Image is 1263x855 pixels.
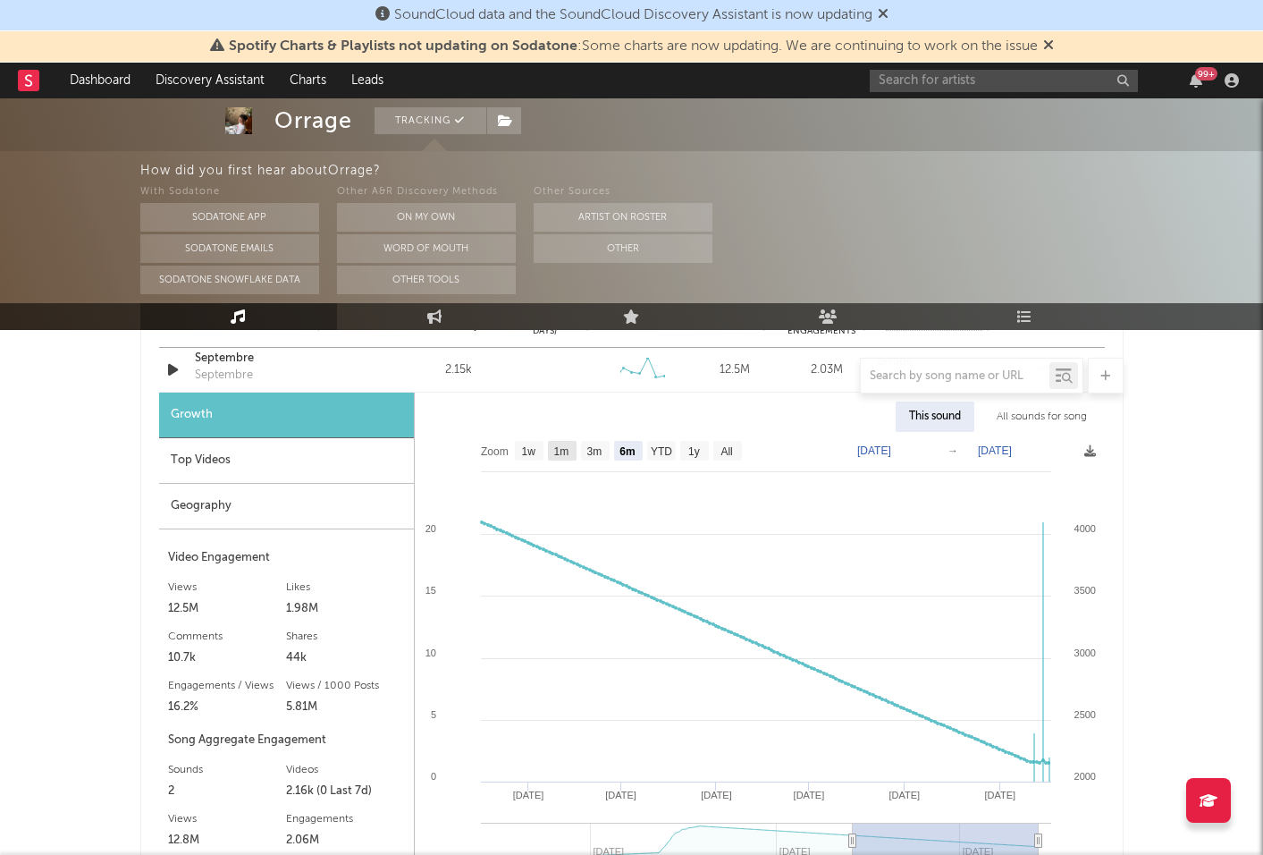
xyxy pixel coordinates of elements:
[877,356,913,368] strong: orrage
[159,393,414,438] div: Growth
[1074,709,1095,720] text: 2500
[159,438,414,484] div: Top Videos
[168,648,287,669] div: 10.7k
[140,266,319,294] button: Sodatone Snowflake Data
[984,790,1015,800] text: [DATE]
[586,445,602,458] text: 3m
[1074,648,1095,658] text: 3000
[277,63,339,98] a: Charts
[650,445,671,458] text: YTD
[534,182,712,203] div: Other Sources
[375,107,486,134] button: Tracking
[140,182,319,203] div: With Sodatone
[168,675,287,697] div: Engagements / Views
[983,402,1100,432] div: All sounds for song
[793,790,824,800] text: [DATE]
[168,808,287,830] div: Views
[229,39,577,54] span: Spotify Charts & Playlists not updating on Sodatone
[521,445,535,458] text: 1w
[1043,39,1054,54] span: Dismiss
[168,830,287,851] div: 12.8M
[857,444,891,457] text: [DATE]
[168,759,287,781] div: Sounds
[286,808,405,830] div: Engagements
[143,63,277,98] a: Discovery Assistant
[720,445,732,458] text: All
[195,350,382,368] a: Septembre
[481,445,509,458] text: Zoom
[337,182,516,203] div: Other A&R Discovery Methods
[168,781,287,802] div: 2
[1074,523,1095,534] text: 4000
[553,445,568,458] text: 1m
[286,577,405,598] div: Likes
[425,648,435,658] text: 10
[140,203,319,232] button: Sodatone App
[274,107,352,134] div: Orrage
[877,356,1001,368] a: orrage
[168,730,405,751] div: Song Aggregate Engagement
[337,266,516,294] button: Other Tools
[168,626,287,648] div: Comments
[168,697,287,718] div: 16.2%
[896,402,974,432] div: This sound
[1195,67,1217,80] div: 99 +
[605,790,636,800] text: [DATE]
[978,444,1012,457] text: [DATE]
[286,648,405,669] div: 44k
[878,8,888,22] span: Dismiss
[286,626,405,648] div: Shares
[688,445,700,458] text: 1y
[512,790,543,800] text: [DATE]
[337,203,516,232] button: On My Own
[168,577,287,598] div: Views
[425,585,435,596] text: 15
[619,445,635,458] text: 6m
[394,8,872,22] span: SoundCloud data and the SoundCloud Discovery Assistant is now updating
[870,70,1138,92] input: Search for artists
[337,234,516,263] button: Word Of Mouth
[430,771,435,782] text: 0
[861,369,1049,384] input: Search by song name or URL
[286,830,405,851] div: 2.06M
[534,234,712,263] button: Other
[425,523,435,534] text: 20
[947,444,958,457] text: →
[286,598,405,620] div: 1.98M
[888,790,920,800] text: [DATE]
[159,484,414,529] div: Geography
[1074,585,1095,596] text: 3500
[1074,771,1095,782] text: 2000
[286,781,405,802] div: 2.16k (0 Last 7d)
[286,697,405,718] div: 5.81M
[701,790,732,800] text: [DATE]
[286,759,405,781] div: Videos
[1190,73,1202,88] button: 99+
[286,675,405,697] div: Views / 1000 Posts
[168,547,405,569] div: Video Engagement
[229,39,1038,54] span: : Some charts are now updating. We are continuing to work on the issue
[140,234,319,263] button: Sodatone Emails
[339,63,396,98] a: Leads
[57,63,143,98] a: Dashboard
[534,203,712,232] button: Artist on Roster
[168,598,287,620] div: 12.5M
[430,709,435,720] text: 5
